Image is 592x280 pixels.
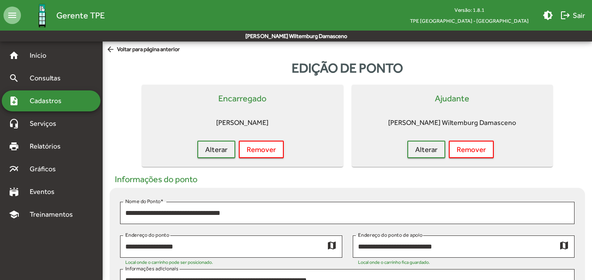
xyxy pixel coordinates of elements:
span: Alterar [415,142,437,157]
mat-icon: stadium [9,187,19,197]
mat-icon: menu [3,7,21,24]
span: Eventos [24,187,66,197]
mat-icon: search [9,73,19,83]
button: Alterar [407,141,445,158]
button: Remover [239,141,284,158]
div: Edição de ponto [106,58,589,78]
button: Remover [449,141,494,158]
mat-card-title: Encarregado [218,92,266,105]
span: Gerente TPE [56,8,105,22]
mat-icon: map [559,240,569,250]
button: Alterar [197,141,235,158]
span: Voltar para página anterior [106,45,180,55]
mat-icon: school [9,209,19,220]
span: Cadastros [24,96,73,106]
span: Serviços [24,118,68,129]
span: Remover [247,142,276,157]
mat-icon: home [9,50,19,61]
mat-icon: print [9,141,19,152]
mat-icon: map [327,240,337,250]
mat-icon: arrow_back [106,45,117,55]
h5: Informações do ponto [110,174,585,184]
mat-icon: logout [560,10,571,21]
mat-hint: Local onde o carrinho fica guardado. [358,259,430,265]
span: Treinamentos [24,209,83,220]
mat-card-title: Ajudante [435,92,469,105]
span: Alterar [205,142,227,157]
a: Gerente TPE [21,1,105,30]
span: Sair [560,7,585,23]
mat-hint: Local onde o carrinho pode ser posicionado. [125,259,213,265]
span: Consultas [24,73,72,83]
span: Relatórios [24,141,72,152]
mat-icon: brightness_medium [543,10,553,21]
span: Remover [457,142,486,157]
mat-card-content: [PERSON_NAME] Wiltemburg Damasceno [359,112,546,134]
img: Logo [28,1,56,30]
div: Versão: 1.8.1 [403,4,536,15]
mat-icon: headset_mic [9,118,19,129]
mat-icon: multiline_chart [9,164,19,174]
mat-card-content: [PERSON_NAME] [149,112,336,134]
span: Gráficos [24,164,68,174]
span: Início [24,50,59,61]
button: Sair [557,7,589,23]
mat-icon: note_add [9,96,19,106]
span: TPE [GEOGRAPHIC_DATA] - [GEOGRAPHIC_DATA] [403,15,536,26]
